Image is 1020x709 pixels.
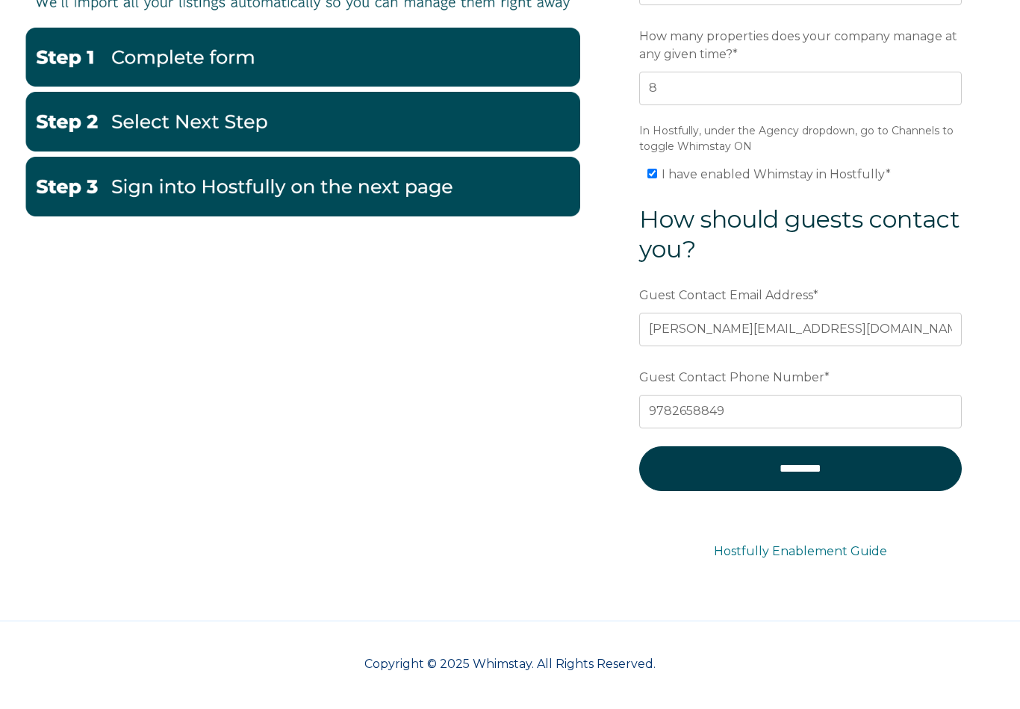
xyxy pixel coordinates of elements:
span: I have enabled Whimstay in Hostfully [662,167,891,181]
input: I have enabled Whimstay in Hostfully* [647,169,657,178]
span: How many properties does your company manage at any given time? [639,25,957,66]
img: Hostfully 2-1 [25,92,580,152]
img: Hostfully 1-1 [25,28,580,87]
p: Copyright © 2025 Whimstay. All Rights Reserved. [25,655,995,673]
legend: In Hostfully, under the Agency dropdown, go to Channels to toggle Whimstay ON [639,123,962,154]
img: Hostfully 3-2 [25,157,580,216]
span: How should guests contact you? [639,204,960,263]
a: Hostfully Enablement Guide [714,544,887,558]
span: Guest Contact Phone Number [639,366,824,389]
span: Guest Contact Email Address [639,284,813,307]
